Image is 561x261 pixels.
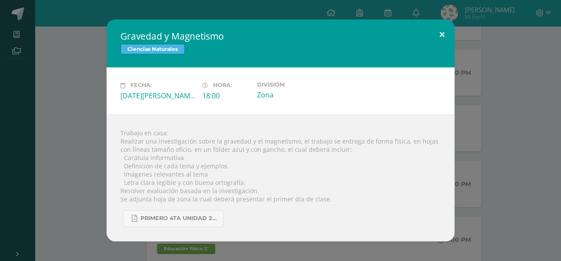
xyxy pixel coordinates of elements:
[120,44,185,54] span: Ciencias Naturales
[123,210,224,227] a: primero 4ta unidad 2025.pdf
[430,20,454,49] button: Close (Esc)
[257,81,331,88] label: División:
[257,90,331,100] div: Zona
[213,82,232,89] span: Hora:
[107,114,454,241] div: Trabajo en casa: Realizar una investigación sobre la gravedad y el magnetismo, el trabajo se entr...
[130,82,152,89] span: Fecha:
[120,30,441,42] h2: Gravedad y Magnetismo
[202,91,250,100] div: 18:00
[120,91,195,100] div: [DATE][PERSON_NAME]
[140,215,219,222] span: primero 4ta unidad 2025.pdf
